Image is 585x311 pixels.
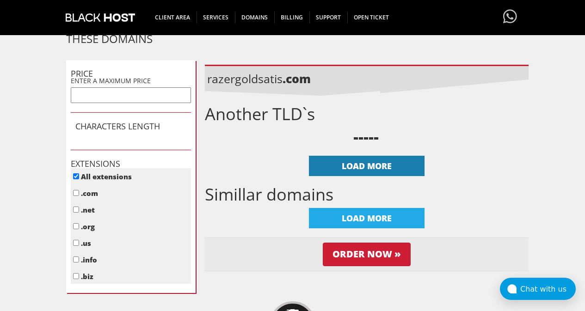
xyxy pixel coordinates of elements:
span: Support [309,12,348,23]
label: All extensions [81,172,132,181]
label: .us [81,238,91,248]
h1: EXTENSIONS [71,159,191,169]
label: .info [81,255,97,264]
h1: CHARACTERS LENGTH [75,122,186,131]
p: ENTER A MAXIMUM PRICE [71,76,191,85]
span: SERVICES [197,12,235,23]
label: .biz [81,272,93,281]
label: .org [81,222,95,231]
h1: Another TLD`s [205,105,529,123]
div: LOAD MORE [309,156,425,176]
p: razergoldsatis [207,71,369,86]
div: Chat with us [520,285,576,293]
div: LOAD MORE [309,208,425,228]
span: CLIENT AREA [148,12,197,23]
span: Billing [274,12,310,23]
h1: PRICE [71,69,191,79]
input: Order Now » [323,243,411,266]
span: Domains [235,12,275,23]
label: .net [81,205,95,214]
b: .com [283,71,311,86]
h1: Simillar domains [205,185,529,204]
label: .com [81,189,98,198]
span: Open Ticket [347,12,395,23]
button: Chat with us [500,278,576,300]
